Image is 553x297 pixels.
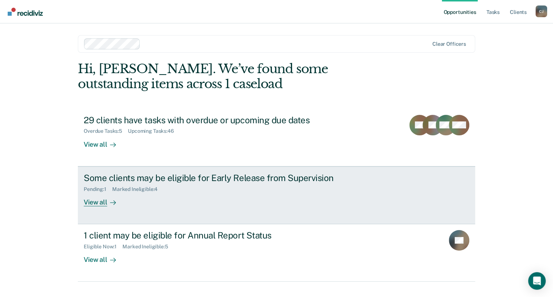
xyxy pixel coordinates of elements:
div: Pending : 1 [84,186,112,192]
div: Marked Ineligible : 5 [122,244,174,250]
div: View all [84,250,125,264]
div: Some clients may be eligible for Early Release from Supervision [84,173,340,183]
button: Profile dropdown button [535,5,547,17]
div: Open Intercom Messenger [528,272,546,290]
a: 1 client may be eligible for Annual Report StatusEligible Now:1Marked Ineligible:5View all [78,224,475,282]
div: 1 client may be eligible for Annual Report Status [84,230,340,241]
div: Hi, [PERSON_NAME]. We’ve found some outstanding items across 1 caseload [78,61,395,91]
a: Some clients may be eligible for Early Release from SupervisionPending:1Marked Ineligible:4View all [78,166,475,224]
img: Recidiviz [8,8,43,16]
div: View all [84,134,125,148]
div: Overdue Tasks : 5 [84,128,128,134]
div: Eligible Now : 1 [84,244,122,250]
div: Upcoming Tasks : 46 [128,128,180,134]
div: Marked Ineligible : 4 [112,186,163,192]
div: 29 clients have tasks with overdue or upcoming due dates [84,115,340,125]
div: Clear officers [432,41,466,47]
div: View all [84,192,125,206]
div: C J [535,5,547,17]
a: 29 clients have tasks with overdue or upcoming due datesOverdue Tasks:5Upcoming Tasks:46View all [78,109,475,166]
